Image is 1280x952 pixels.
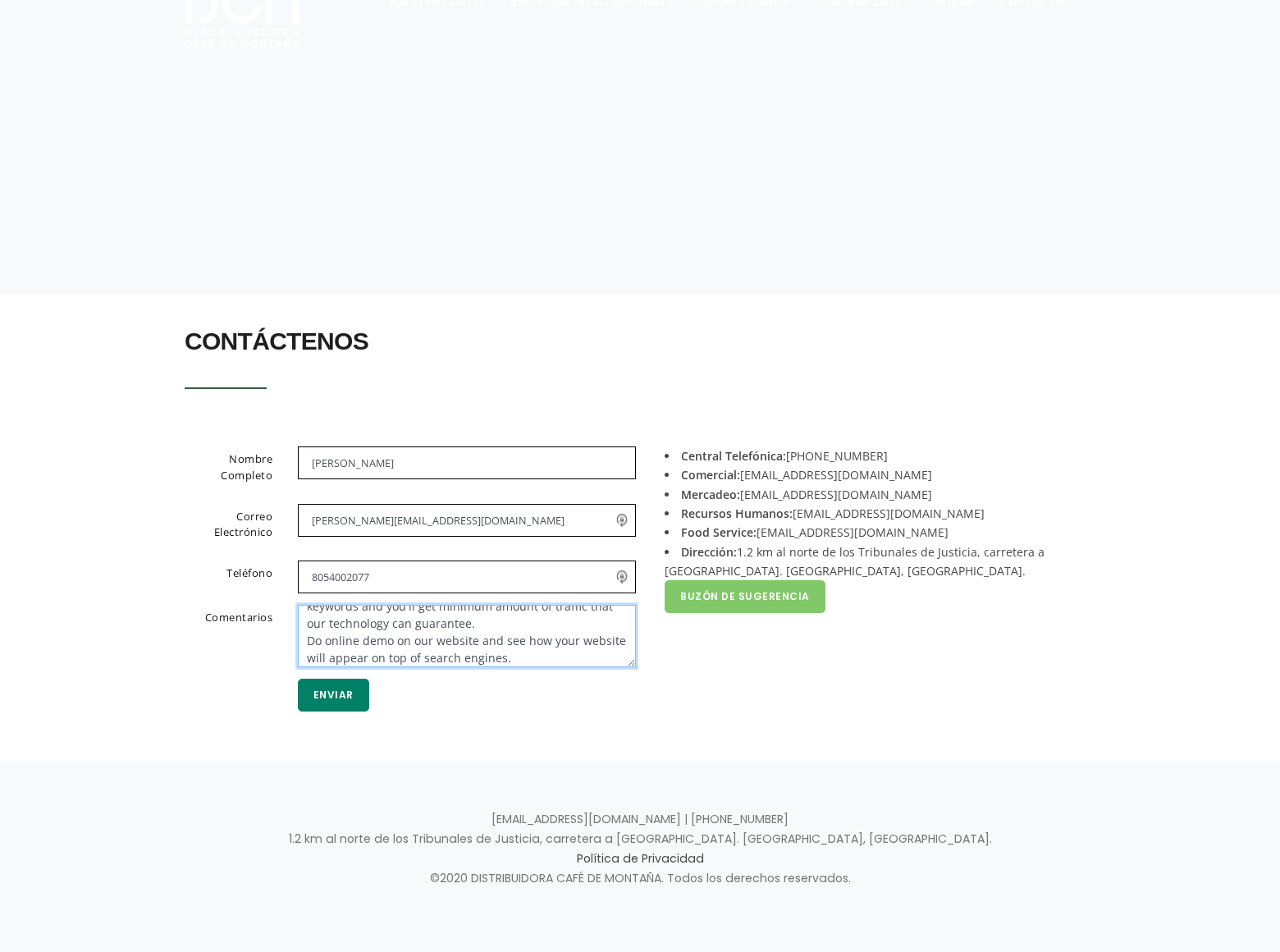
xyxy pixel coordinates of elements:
[665,523,1083,542] li: [EMAIL_ADDRESS][DOMAIN_NAME]
[681,487,740,502] strong: Mercadeo:
[665,485,1083,504] li: [EMAIL_ADDRESS][DOMAIN_NAME]
[185,810,1095,889] p: [EMAIL_ADDRESS][DOMAIN_NAME] | [PHONE_NUMBER] 1.2 km al norte de los Tribunales de Justicia, carr...
[665,504,1083,523] li: [EMAIL_ADDRESS][DOMAIN_NAME]
[298,679,369,712] button: Enviar
[665,542,1083,581] li: 1.2 km al norte de los Tribunales de Justicia, carretera a [GEOGRAPHIC_DATA]. [GEOGRAPHIC_DATA], ...
[164,561,286,590] label: Teléfono
[665,465,1083,484] li: [EMAIL_ADDRESS][DOMAIN_NAME]
[577,850,704,867] a: Política de Privacidad
[681,506,793,521] strong: Recursos Humanos:
[164,446,286,489] label: Nombre Completo
[185,318,1095,364] h2: Contáctenos
[665,446,1083,465] li: [PHONE_NUMBER]
[164,605,286,664] label: Comentarios
[164,504,286,547] label: Correo Electrónico
[681,524,757,540] strong: Food Service:
[681,544,737,560] strong: Dirección:
[681,448,786,464] strong: Central Telefónica:
[681,467,740,483] strong: Comercial:
[665,580,825,613] a: Buzón de Sugerencia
